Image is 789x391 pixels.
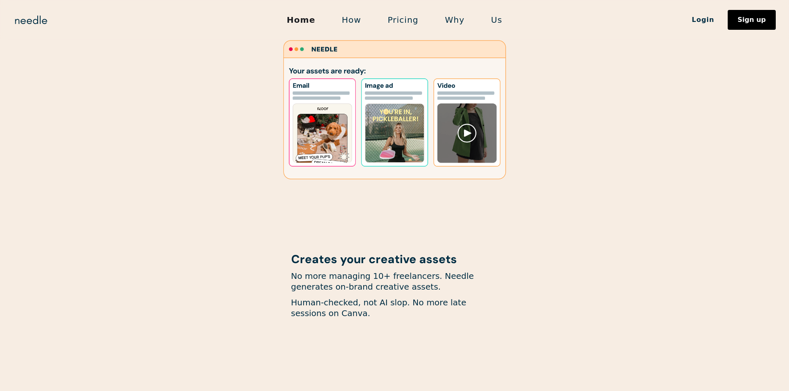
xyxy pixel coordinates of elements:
p: No more managing 10+ freelancers. Needle generates on-brand creative assets. [291,271,498,292]
a: Why [432,11,478,29]
a: Us [478,11,516,29]
a: Home [273,11,328,29]
a: How [328,11,374,29]
a: Sign up [728,10,776,30]
p: Human-checked, not AI slop. No more late sessions on Canva. [291,297,498,319]
a: Login [678,13,728,27]
a: Pricing [374,11,432,29]
h1: Creates your creative assets [291,253,498,266]
div: Sign up [738,17,766,23]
